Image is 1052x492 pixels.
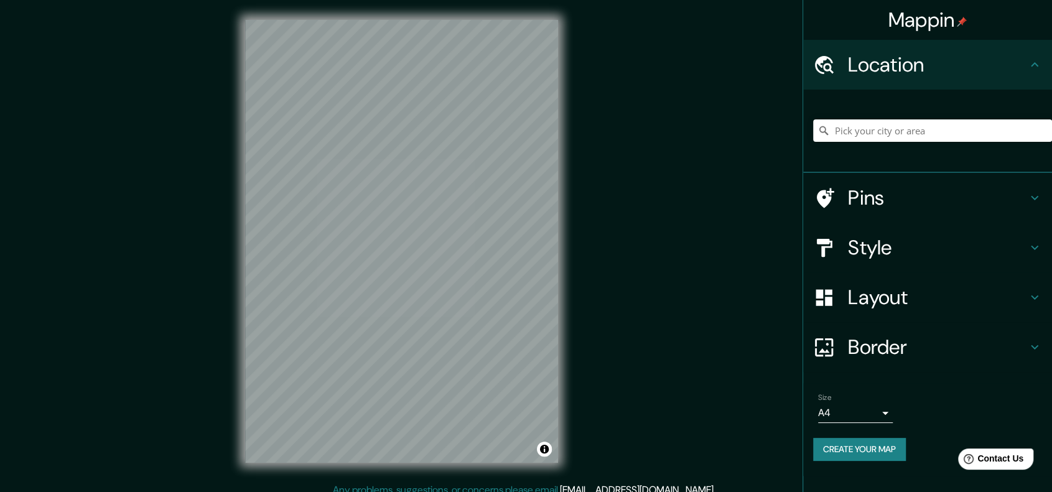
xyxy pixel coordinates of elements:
[818,403,893,423] div: A4
[803,223,1052,272] div: Style
[941,443,1038,478] iframe: Help widget launcher
[848,335,1027,360] h4: Border
[848,235,1027,260] h4: Style
[813,438,906,461] button: Create your map
[818,392,831,403] label: Size
[537,442,552,457] button: Toggle attribution
[813,119,1052,142] input: Pick your city or area
[888,7,967,32] h4: Mappin
[803,272,1052,322] div: Layout
[848,185,1027,210] h4: Pins
[848,52,1027,77] h4: Location
[957,17,967,27] img: pin-icon.png
[848,285,1027,310] h4: Layout
[803,173,1052,223] div: Pins
[803,322,1052,372] div: Border
[803,40,1052,90] div: Location
[245,20,558,463] canvas: Map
